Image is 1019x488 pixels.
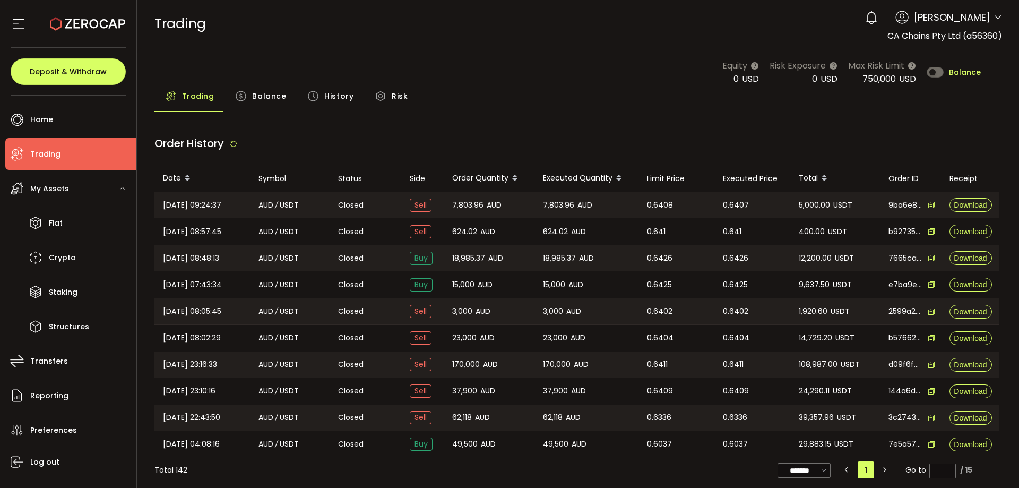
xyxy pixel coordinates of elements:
span: AUD [481,438,496,450]
div: Status [330,173,401,185]
span: Order History [154,136,224,151]
span: AUD [483,358,498,371]
span: Download [954,414,987,422]
span: 29,883.15 [799,438,831,450]
span: Closed [338,439,364,450]
span: 18,985.37 [543,252,576,264]
span: USDT [831,305,850,318]
div: Receipt [941,173,999,185]
li: 1 [858,461,874,478]
span: AUD [258,199,273,211]
span: 3,000 [452,305,472,318]
span: CA Chains Pty Ltd (a56360) [887,30,1002,42]
span: USDT [280,279,299,291]
span: 62,118 [543,412,563,424]
span: 0.6411 [647,358,668,371]
button: Download [949,198,992,212]
span: AUD [475,412,490,424]
button: Download [949,305,992,319]
span: Download [954,228,987,235]
span: [PERSON_NAME] [914,10,990,24]
button: Download [949,278,992,292]
span: Buy [410,438,433,451]
span: AUD [480,226,495,238]
span: Sell [410,358,431,371]
span: AUD [258,305,273,318]
button: Download [949,251,992,265]
span: 0.6404 [647,332,673,344]
span: Reporting [30,388,68,404]
span: Closed [338,226,364,237]
span: AUD [258,385,273,397]
span: AUD [258,279,273,291]
div: Symbol [250,173,330,185]
span: Closed [338,386,364,397]
span: Download [954,441,987,448]
span: Structures [49,319,89,335]
span: 39,357.96 [799,412,834,424]
span: 9,637.50 [799,279,830,291]
span: Closed [338,412,364,423]
button: Download [949,225,992,238]
span: 3c27439a-446f-4a8b-ba23-19f8e456f2b1 [888,412,922,423]
span: 18,985.37 [452,252,485,264]
div: Executed Quantity [534,169,638,187]
span: Buy [410,278,433,292]
span: Go to [905,463,956,477]
span: USDT [280,305,299,318]
span: 23,000 [452,332,477,344]
span: 37,900 [452,385,477,397]
span: 15,000 [452,279,474,291]
span: 7,803.96 [543,199,574,211]
span: [DATE] 09:24:37 [163,199,221,211]
span: 624.02 [452,226,477,238]
span: Closed [338,253,364,264]
span: AUD [579,252,594,264]
span: Download [954,201,987,209]
span: 0.6425 [723,279,748,291]
span: USDT [833,385,852,397]
span: 0.641 [647,226,666,238]
span: Log out [30,455,59,470]
span: 12,200.00 [799,252,832,264]
span: 624.02 [543,226,568,238]
span: 170,000 [543,358,571,371]
span: Sell [410,331,431,345]
span: 0.6404 [723,332,749,344]
div: / 15 [960,465,972,476]
span: Risk [392,85,408,107]
em: / [275,252,278,264]
span: 49,500 [543,438,568,450]
button: Download [949,438,992,451]
em: / [275,438,278,450]
span: AUD [487,199,502,211]
span: 0.6425 [647,279,672,291]
span: Download [954,388,987,395]
span: AUD [566,305,581,318]
div: Order Quantity [444,169,534,187]
span: 0.6409 [723,385,749,397]
span: 750,000 [862,73,896,85]
span: Balance [252,85,286,107]
span: USD [899,73,916,85]
div: Total [790,169,880,187]
span: Sell [410,199,431,212]
span: 0.6408 [647,199,673,211]
span: 0.6409 [647,385,673,397]
span: Download [954,281,987,288]
span: 0 [733,73,739,85]
span: AUD [258,358,273,371]
span: Deposit & Withdraw [30,68,107,75]
span: Equity [722,59,747,72]
span: Crypto [49,250,76,266]
span: AUD [488,252,503,264]
span: AUD [258,332,273,344]
span: Sell [410,411,431,424]
span: Fiat [49,216,63,231]
span: USDT [837,412,856,424]
span: 0 [812,73,817,85]
span: AUD [571,385,586,397]
span: USDT [280,199,299,211]
span: My Assets [30,181,69,196]
span: USDT [835,252,854,264]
